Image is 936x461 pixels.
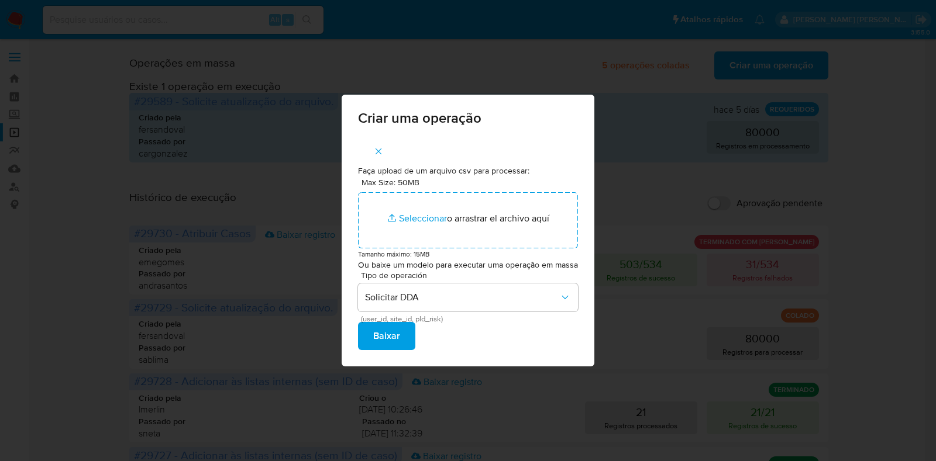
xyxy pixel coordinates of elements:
span: (user_id, site_id, pld_risk) [361,316,581,322]
span: Criar uma operação [358,111,578,125]
button: Baixar [358,322,415,350]
p: Ou baixe um modelo para executar uma operação em massa [358,259,578,271]
small: Tamanho máximo: 15MB [358,249,429,259]
button: Solicitar DDA [358,283,578,311]
span: Tipo de operación [361,271,581,279]
label: Max Size: 50MB [362,177,419,188]
span: Baixar [373,323,400,349]
p: Faça upload de um arquivo csv para processar: [358,165,578,177]
span: Solicitar DDA [365,292,559,303]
